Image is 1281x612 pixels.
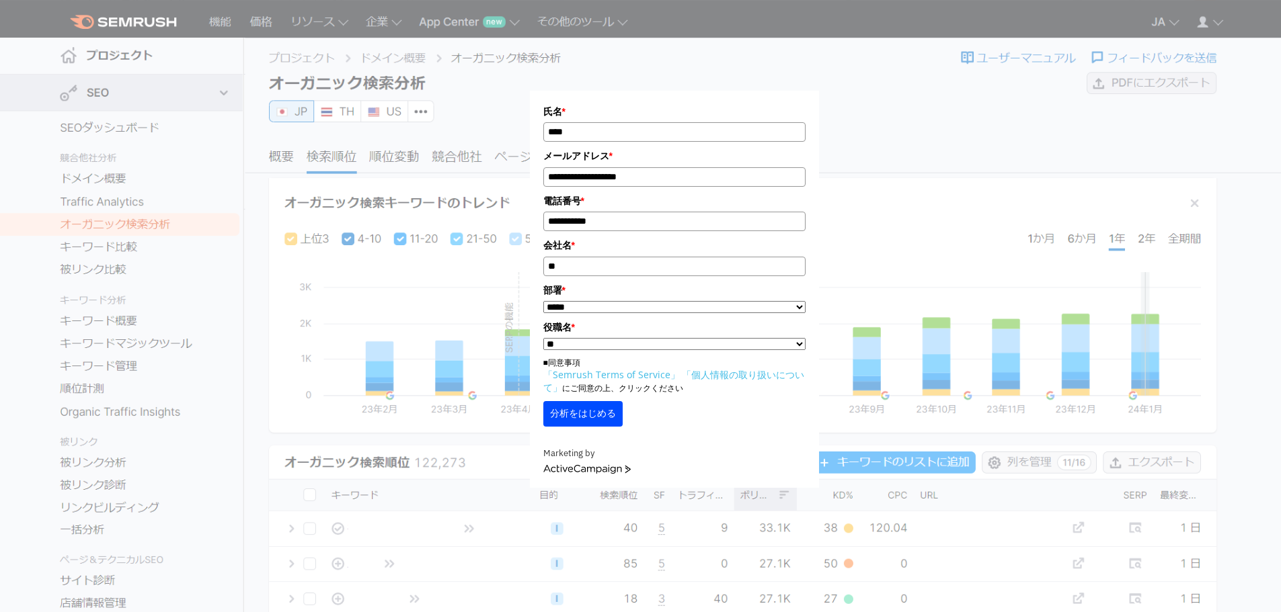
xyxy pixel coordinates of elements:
[543,447,806,461] div: Marketing by
[543,401,623,427] button: 分析をはじめる
[543,238,806,253] label: 会社名
[543,283,806,298] label: 部署
[543,193,806,208] label: 電話番号
[543,148,806,163] label: メールアドレス
[543,368,680,381] a: 「Semrush Terms of Service」
[543,320,806,335] label: 役職名
[543,104,806,119] label: 氏名
[543,357,806,394] p: ■同意事項 にご同意の上、クリックください
[543,368,804,394] a: 「個人情報の取り扱いについて」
